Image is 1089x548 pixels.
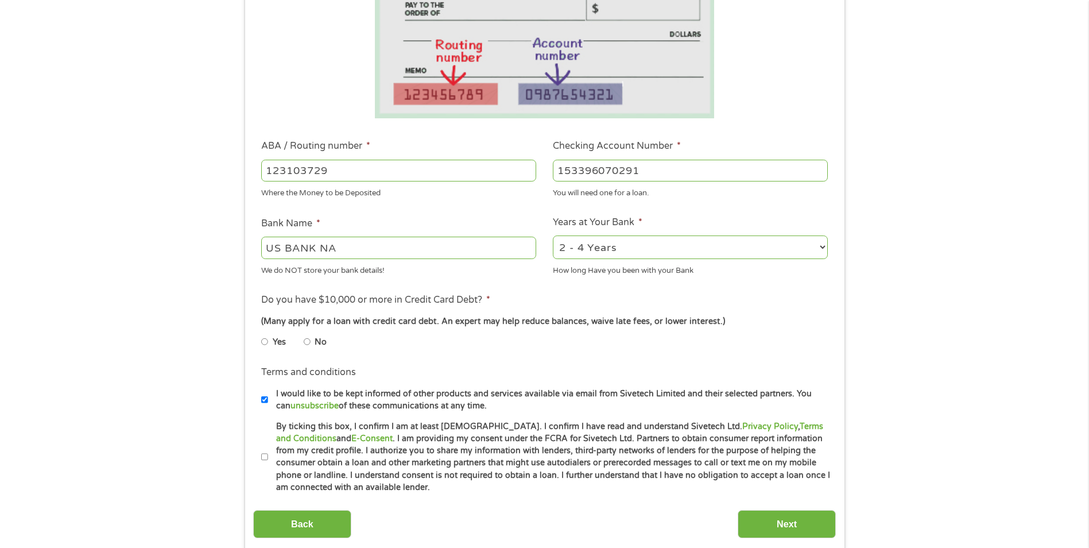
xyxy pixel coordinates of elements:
a: Terms and Conditions [276,422,823,443]
div: How long Have you been with your Bank [553,261,828,276]
label: Checking Account Number [553,140,681,152]
input: Back [253,510,351,538]
div: (Many apply for a loan with credit card debt. An expert may help reduce balances, waive late fees... [261,315,827,328]
a: E-Consent [351,434,393,443]
label: Terms and conditions [261,366,356,379]
label: Yes [273,336,286,349]
div: You will need one for a loan. [553,184,828,199]
label: Do you have $10,000 or more in Credit Card Debt? [261,294,490,306]
label: Years at Your Bank [553,217,642,229]
div: We do NOT store your bank details! [261,261,536,276]
label: By ticking this box, I confirm I am at least [DEMOGRAPHIC_DATA]. I confirm I have read and unders... [268,420,831,494]
a: Privacy Policy [742,422,798,431]
input: 263177916 [261,160,536,182]
a: unsubscribe [290,401,339,411]
label: ABA / Routing number [261,140,370,152]
label: No [315,336,327,349]
input: 345634636 [553,160,828,182]
div: Where the Money to be Deposited [261,184,536,199]
input: Next [738,510,836,538]
label: Bank Name [261,218,320,230]
label: I would like to be kept informed of other products and services available via email from Sivetech... [268,388,831,412]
